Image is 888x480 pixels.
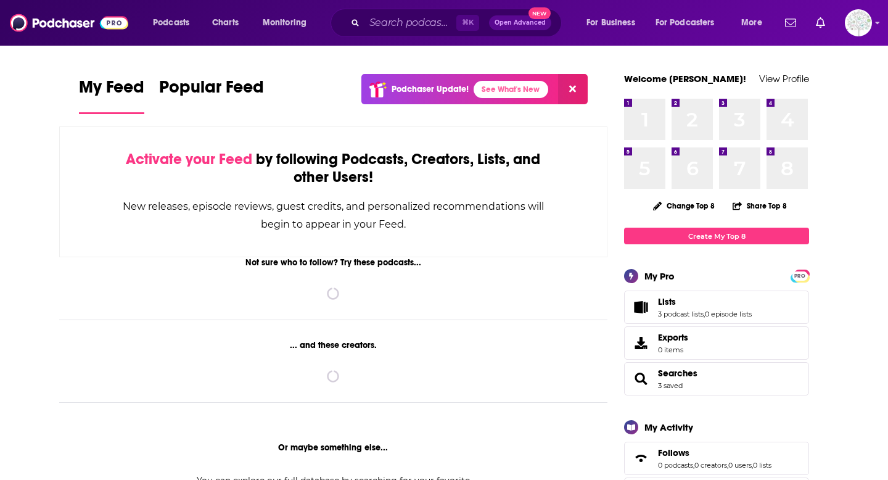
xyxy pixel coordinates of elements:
span: Lists [624,291,809,324]
a: Create My Top 8 [624,228,809,244]
span: , [727,461,728,470]
span: Charts [212,14,239,31]
span: New [528,7,551,19]
div: Search podcasts, credits, & more... [342,9,573,37]
a: Popular Feed [159,77,264,114]
a: See What's New [474,81,548,98]
div: ... and these creators. [59,340,607,350]
a: Searches [628,370,653,387]
a: Searches [658,368,697,379]
a: Follows [628,450,653,467]
div: My Pro [644,270,675,282]
div: My Activity [644,421,693,433]
button: open menu [144,13,205,33]
button: open menu [733,13,778,33]
a: 0 users [728,461,752,470]
a: 3 podcast lists [658,310,704,318]
button: Change Top 8 [646,198,722,213]
a: Charts [204,13,246,33]
a: Follows [658,447,771,458]
button: Share Top 8 [732,194,787,218]
button: open menu [647,13,733,33]
a: 0 podcasts [658,461,693,470]
div: Or maybe something else... [59,442,607,453]
img: Podchaser - Follow, Share and Rate Podcasts [10,11,128,35]
button: open menu [254,13,323,33]
span: , [693,461,694,470]
img: User Profile [845,9,872,36]
button: Open AdvancedNew [489,15,551,30]
a: My Feed [79,77,144,114]
a: View Profile [759,73,809,85]
span: , [704,310,705,318]
span: 0 items [658,346,688,354]
span: Exports [658,332,688,343]
div: New releases, episode reviews, guest credits, and personalized recommendations will begin to appe... [121,197,545,233]
a: Lists [628,299,653,316]
span: Activate your Feed [126,150,252,168]
a: PRO [792,271,807,280]
span: Podcasts [153,14,189,31]
div: Not sure who to follow? Try these podcasts... [59,257,607,268]
a: Welcome [PERSON_NAME]! [624,73,746,85]
button: open menu [578,13,651,33]
span: More [741,14,762,31]
span: Searches [624,362,809,395]
span: ⌘ K [456,15,479,31]
span: My Feed [79,77,144,105]
a: Exports [624,326,809,360]
span: Logged in as WunderTanya [845,9,872,36]
span: Lists [658,296,676,307]
span: Open Advanced [495,20,546,26]
span: Follows [658,447,689,458]
span: Exports [628,334,653,352]
a: 0 creators [694,461,727,470]
a: Show notifications dropdown [780,12,801,33]
span: , [752,461,753,470]
a: Show notifications dropdown [811,12,830,33]
span: Follows [624,442,809,475]
a: Lists [658,296,752,307]
div: by following Podcasts, Creators, Lists, and other Users! [121,151,545,186]
button: Show profile menu [845,9,872,36]
input: Search podcasts, credits, & more... [364,13,456,33]
span: For Podcasters [656,14,715,31]
span: Monitoring [263,14,306,31]
p: Podchaser Update! [392,84,469,94]
a: 0 lists [753,461,771,470]
span: Popular Feed [159,77,264,105]
span: For Business [586,14,635,31]
a: 3 saved [658,381,683,390]
a: 0 episode lists [705,310,752,318]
